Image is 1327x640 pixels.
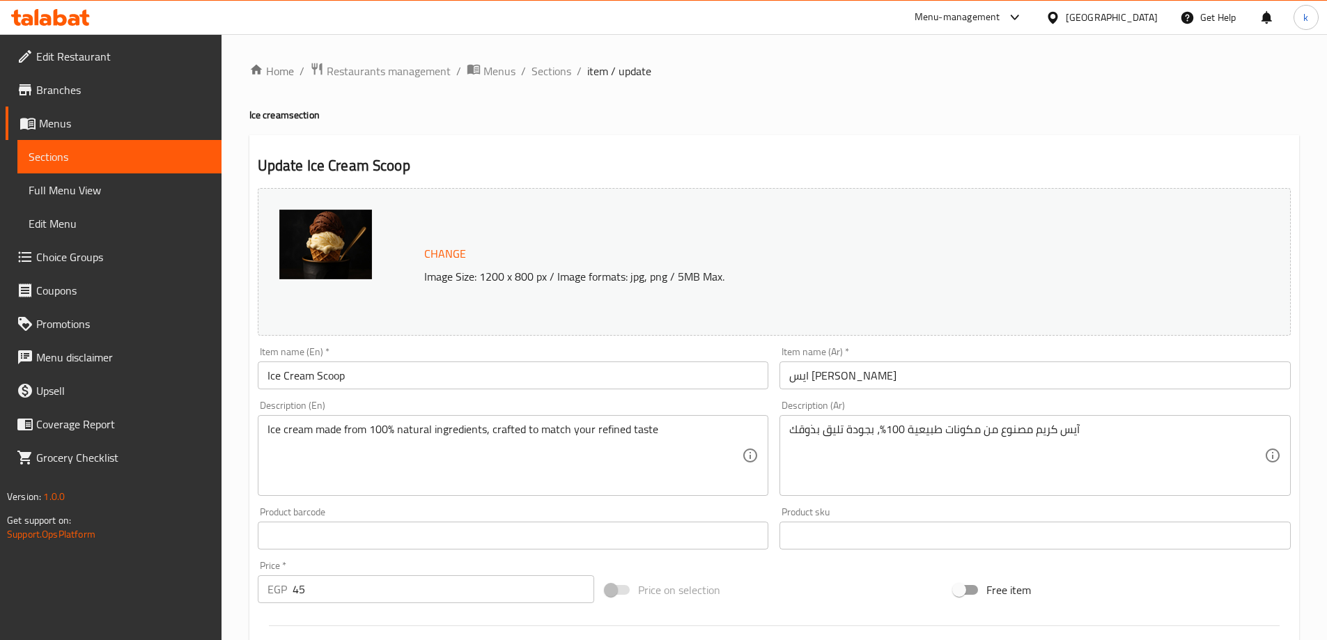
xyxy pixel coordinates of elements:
span: Price on selection [638,582,720,598]
span: Menu disclaimer [36,349,210,366]
span: Menus [483,63,515,79]
input: Enter name En [258,361,769,389]
div: Menu-management [915,9,1000,26]
div: [GEOGRAPHIC_DATA] [1066,10,1158,25]
li: / [521,63,526,79]
a: Support.OpsPlatform [7,525,95,543]
img: mmw_638895996932119593 [279,210,372,279]
span: item / update [587,63,651,79]
span: Full Menu View [29,182,210,198]
span: Edit Restaurant [36,48,210,65]
a: Menus [6,107,222,140]
a: Sections [17,140,222,173]
a: Restaurants management [310,62,451,80]
span: Sections [29,148,210,165]
a: Grocery Checklist [6,441,222,474]
li: / [577,63,582,79]
textarea: Ice cream made from 100% natural ingredients, crafted to match your refined taste [267,423,743,489]
a: Menu disclaimer [6,341,222,374]
input: Enter name Ar [779,361,1291,389]
span: Edit Menu [29,215,210,232]
textarea: آيس كريم مصنوع من مكونات طبيعية 100%، بجودة تليق بذوقك [789,423,1264,489]
a: Choice Groups [6,240,222,274]
span: Menus [39,115,210,132]
input: Please enter product sku [779,522,1291,549]
li: / [300,63,304,79]
p: EGP [267,581,287,598]
h4: Ice cream section [249,108,1299,122]
button: Change [419,240,472,268]
a: Edit Restaurant [6,40,222,73]
span: Change [424,244,466,264]
h2: Update Ice Cream Scoop [258,155,1291,176]
p: Image Size: 1200 x 800 px / Image formats: jpg, png / 5MB Max. [419,268,1161,285]
a: Home [249,63,294,79]
a: Coverage Report [6,407,222,441]
span: Choice Groups [36,249,210,265]
span: Restaurants management [327,63,451,79]
nav: breadcrumb [249,62,1299,80]
a: Edit Menu [17,207,222,240]
a: Upsell [6,374,222,407]
li: / [456,63,461,79]
span: Coupons [36,282,210,299]
span: Upsell [36,382,210,399]
a: Sections [531,63,571,79]
input: Please enter price [293,575,595,603]
span: Promotions [36,315,210,332]
span: Free item [986,582,1031,598]
span: Grocery Checklist [36,449,210,466]
a: Menus [467,62,515,80]
span: Branches [36,81,210,98]
a: Coupons [6,274,222,307]
span: 1.0.0 [43,487,65,506]
a: Branches [6,73,222,107]
input: Please enter product barcode [258,522,769,549]
span: Get support on: [7,511,71,529]
a: Promotions [6,307,222,341]
span: Version: [7,487,41,506]
a: Full Menu View [17,173,222,207]
span: Coverage Report [36,416,210,432]
span: k [1303,10,1308,25]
